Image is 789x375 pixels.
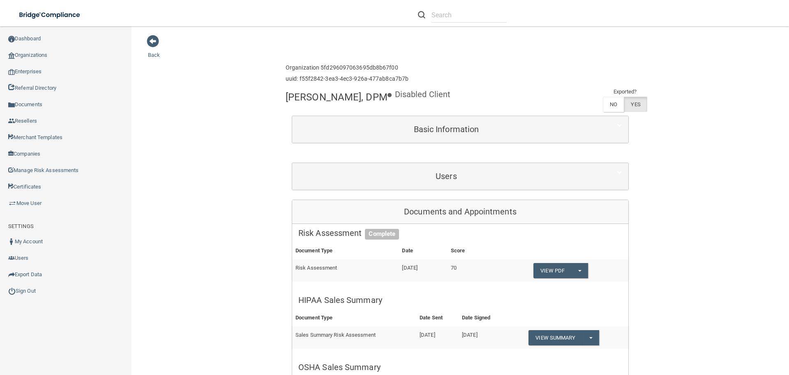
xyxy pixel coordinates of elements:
[8,271,15,278] img: icon-export.b9366987.png
[286,92,388,102] h4: [PERSON_NAME], DPM
[459,326,509,349] td: [DATE]
[292,200,628,224] div: Documents and Appointments
[12,7,88,23] img: bridge_compliance_login_screen.278c3ca4.svg
[148,42,160,58] a: Back
[603,97,624,112] label: NO
[8,102,15,108] img: icon-documents.8dae5593.png
[395,87,451,102] p: Disabled Client
[8,255,15,261] img: icon-users.e205127d.png
[8,36,15,42] img: ic_dashboard_dark.d01f4a41.png
[431,7,507,23] input: Search
[298,167,622,186] a: Users
[292,259,399,282] td: Risk Assessment
[8,287,16,295] img: ic_power_dark.7ecde6b1.png
[8,238,15,245] img: ic_user_dark.df1a06c3.png
[8,118,15,124] img: ic_reseller.de258add.png
[298,172,594,181] h5: Users
[286,65,408,71] h6: Organization 5fd296097063695db8b67f00
[8,221,34,231] label: SETTINGS
[416,326,459,349] td: [DATE]
[292,310,416,326] th: Document Type
[292,242,399,259] th: Document Type
[533,263,571,278] a: View PDF
[603,87,647,97] td: Exported?
[298,363,622,372] h5: OSHA Sales Summary
[298,228,622,238] h5: Risk Assessment
[448,259,494,282] td: 70
[418,11,425,19] img: ic-search.3b580494.png
[399,259,447,282] td: [DATE]
[528,330,582,345] a: View Summary
[298,125,594,134] h5: Basic Information
[8,199,16,207] img: briefcase.64adab9b.png
[292,326,416,349] td: Sales Summary Risk Assessment
[399,242,447,259] th: Date
[365,229,399,240] span: Complete
[298,296,622,305] h5: HIPAA Sales Summary
[8,52,15,59] img: organization-icon.f8decf85.png
[448,242,494,259] th: Score
[286,76,408,82] h6: uuid: f55f2842-3ea3-4ec3-926a-477ab8ca7b7b
[8,69,15,75] img: enterprise.0d942306.png
[298,120,622,139] a: Basic Information
[416,310,459,326] th: Date Sent
[624,97,647,112] label: YES
[459,310,509,326] th: Date Signed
